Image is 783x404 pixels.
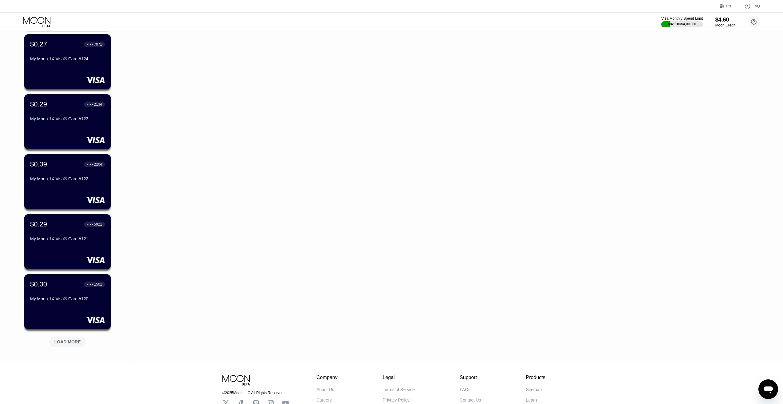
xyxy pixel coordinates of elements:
[94,222,102,226] div: 5921
[526,398,537,402] div: Learn
[460,387,470,392] div: FAQs
[87,103,93,105] div: ● ● ● ●
[87,223,93,225] div: ● ● ● ●
[460,398,481,402] div: Contact Us
[715,23,735,27] div: Moon Credit
[317,398,332,402] div: Careers
[383,398,409,402] div: Privacy Policy
[30,100,47,108] div: $0.29
[30,220,47,228] div: $0.29
[24,274,111,329] div: $0.30● ● ● ●1501My Moon 1X Visa® Card #120
[526,375,545,380] div: Products
[668,22,696,26] div: $829.10 / $4,000.00
[30,296,105,301] div: My Moon 1X Visa® Card #120
[383,387,415,392] div: Terms of Service
[526,387,541,392] div: Sitemap
[24,154,111,209] div: $0.39● ● ● ●2204My Moon 1X Visa® Card #122
[30,116,105,121] div: My Moon 1X Visa® Card #123
[222,391,289,395] div: © 2025 Moon LLC All Rights Reserved
[383,375,415,380] div: Legal
[87,163,93,165] div: ● ● ● ●
[54,339,81,345] div: LOAD MORE
[24,94,111,149] div: $0.29● ● ● ●2134My Moon 1X Visa® Card #123
[661,16,703,21] div: Visa Monthly Spend Limit
[661,16,703,27] div: Visa Monthly Spend Limit$829.10/$4,000.00
[715,17,735,27] div: $4.60Moon Credit
[24,214,111,269] div: $0.29● ● ● ●5921My Moon 1X Visa® Card #121
[30,160,47,168] div: $0.39
[753,4,760,8] div: FAQ
[317,387,334,392] div: About Us
[30,40,47,48] div: $0.27
[30,280,47,288] div: $0.30
[720,3,738,9] div: EN
[758,379,778,399] iframe: Mesajlaşma penceresini başlatma düğmesi, görüşme devam ediyor
[715,17,735,23] div: $4.60
[30,176,105,181] div: My Moon 1X Visa® Card #122
[94,102,102,106] div: 2134
[87,43,93,45] div: ● ● ● ●
[24,34,111,89] div: $0.27● ● ● ●7071My Moon 1X Visa® Card #124
[87,283,93,285] div: ● ● ● ●
[94,42,102,46] div: 7071
[45,334,91,347] div: LOAD MORE
[94,282,102,286] div: 1501
[317,375,338,380] div: Company
[460,375,481,380] div: Support
[30,56,105,61] div: My Moon 1X Visa® Card #124
[726,4,731,8] div: EN
[738,3,760,9] div: FAQ
[30,236,105,241] div: My Moon 1X Visa® Card #121
[94,162,102,166] div: 2204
